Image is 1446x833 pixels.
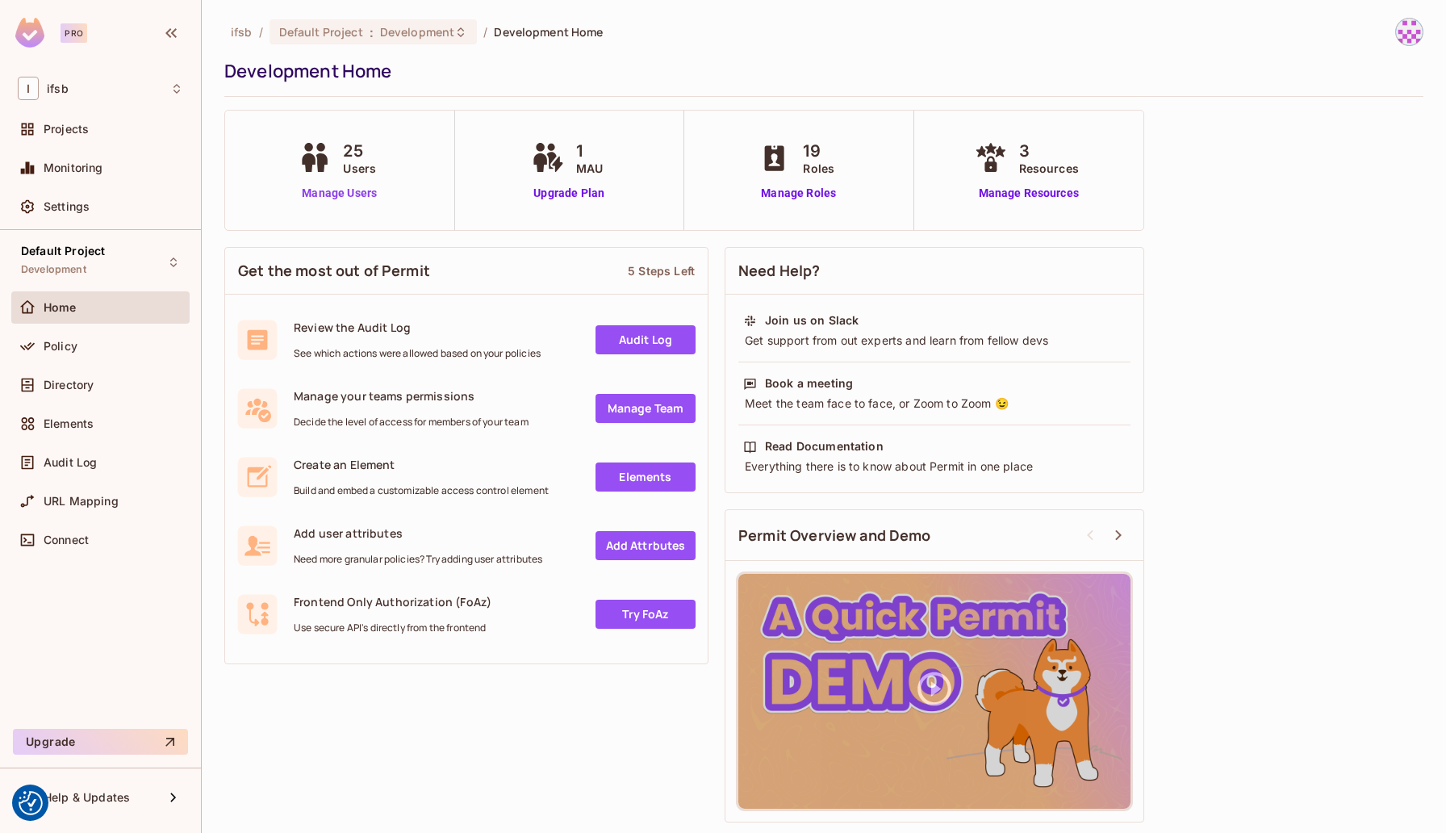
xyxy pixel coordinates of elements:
[44,534,89,546] span: Connect
[279,24,363,40] span: Default Project
[259,24,263,40] li: /
[295,185,384,202] a: Manage Users
[294,594,491,609] span: Frontend Only Authorization (FoAz)
[294,484,549,497] span: Build and embed a customizable access control element
[576,160,603,177] span: MAU
[596,463,696,492] a: Elements
[231,24,253,40] span: the active workspace
[369,26,374,39] span: :
[494,24,603,40] span: Development Home
[765,312,859,329] div: Join us on Slack
[343,160,376,177] span: Users
[13,729,188,755] button: Upgrade
[44,123,89,136] span: Projects
[44,495,119,508] span: URL Mapping
[44,417,94,430] span: Elements
[803,139,834,163] span: 19
[19,791,43,815] img: Revisit consent button
[294,525,542,541] span: Add user attributes
[44,456,97,469] span: Audit Log
[238,261,430,281] span: Get the most out of Permit
[294,622,491,634] span: Use secure API's directly from the frontend
[596,531,696,560] a: Add Attrbutes
[294,553,542,566] span: Need more granular policies? Try adding user attributes
[1019,160,1079,177] span: Resources
[44,340,77,353] span: Policy
[18,77,39,100] span: I
[754,185,842,202] a: Manage Roles
[294,347,541,360] span: See which actions were allowed based on your policies
[528,185,611,202] a: Upgrade Plan
[971,185,1087,202] a: Manage Resources
[743,333,1126,349] div: Get support from out experts and learn from fellow devs
[44,379,94,391] span: Directory
[21,263,86,276] span: Development
[803,160,834,177] span: Roles
[743,396,1126,412] div: Meet the team face to face, or Zoom to Zoom 😉
[44,301,77,314] span: Home
[294,457,549,472] span: Create an Element
[738,525,931,546] span: Permit Overview and Demo
[628,263,695,278] div: 5 Steps Left
[44,161,103,174] span: Monitoring
[294,388,529,404] span: Manage your teams permissions
[596,600,696,629] a: Try FoAz
[1396,19,1423,45] img: Artur IFSB
[19,791,43,815] button: Consent Preferences
[294,416,529,429] span: Decide the level of access for members of your team
[576,139,603,163] span: 1
[21,245,105,257] span: Default Project
[380,24,454,40] span: Development
[44,200,90,213] span: Settings
[738,261,821,281] span: Need Help?
[61,23,87,43] div: Pro
[596,325,696,354] a: Audit Log
[343,139,376,163] span: 25
[47,82,69,95] span: Workspace: ifsb
[1019,139,1079,163] span: 3
[765,438,884,454] div: Read Documentation
[483,24,487,40] li: /
[15,18,44,48] img: SReyMgAAAABJRU5ErkJggg==
[224,59,1415,83] div: Development Home
[294,320,541,335] span: Review the Audit Log
[765,375,853,391] div: Book a meeting
[596,394,696,423] a: Manage Team
[44,791,130,804] span: Help & Updates
[743,458,1126,475] div: Everything there is to know about Permit in one place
